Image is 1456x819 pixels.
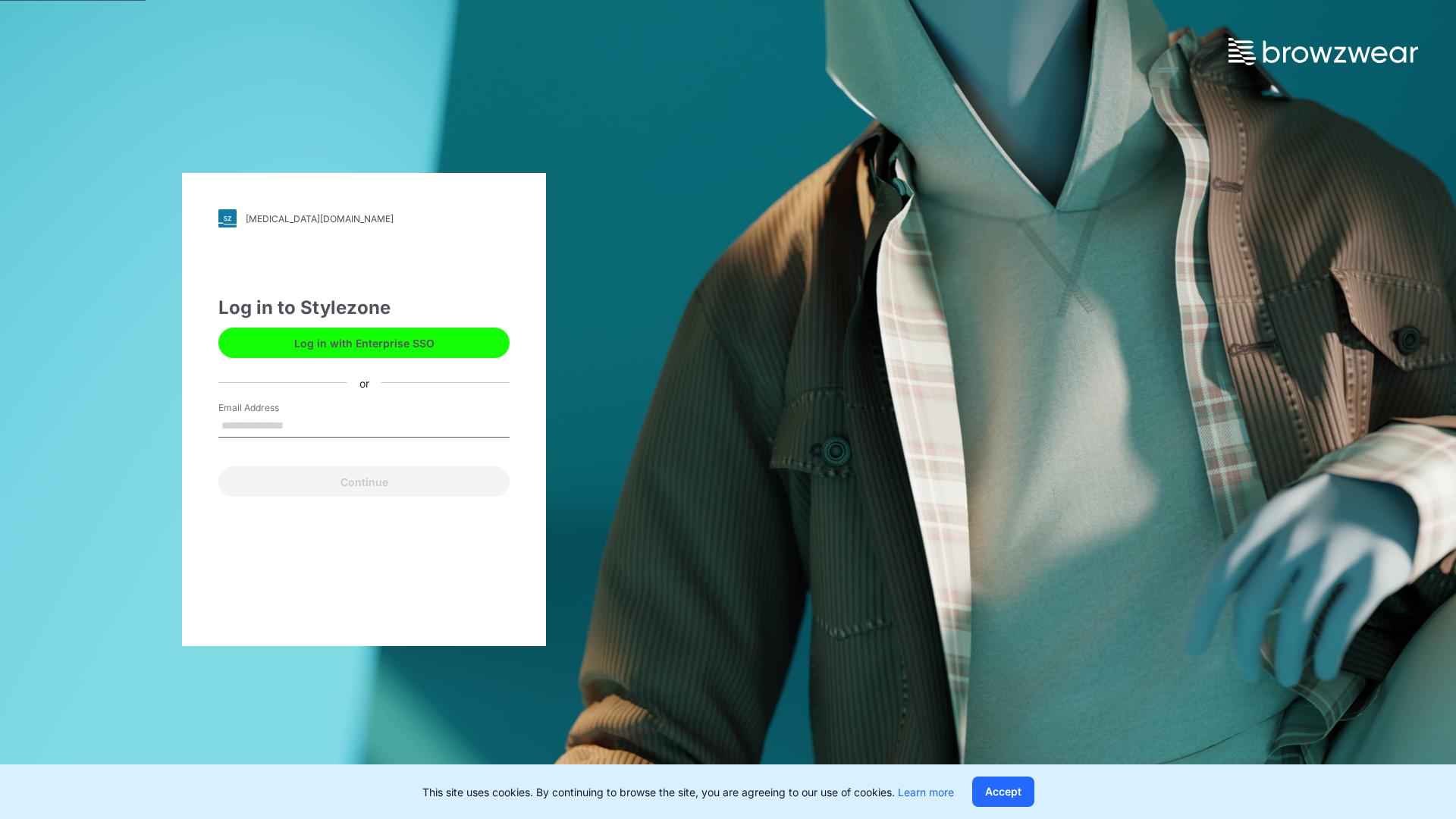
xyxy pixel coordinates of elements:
[1228,38,1418,65] img: browzwear-logo.73288ffb.svg
[218,209,237,227] img: svg+xml;base64,PHN2ZyB3aWR0aD0iMjgiIGhlaWdodD0iMjgiIHZpZXdCb3g9IjAgMCAyOCAyOCIgZmlsbD0ibm9uZSIgeG...
[218,209,510,227] a: [MEDICAL_DATA][DOMAIN_NAME]
[218,294,510,322] div: Log in to Stylezone
[972,777,1034,807] button: Accept
[218,401,325,415] label: Email Address
[246,213,394,224] div: [MEDICAL_DATA][DOMAIN_NAME]
[218,328,510,358] button: Log in with Enterprise SSO
[898,786,954,799] a: Learn more
[347,375,381,391] div: or
[422,784,954,800] p: This site uses cookies. By continuing to browse the site, you are agreeing to our use of cookies.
